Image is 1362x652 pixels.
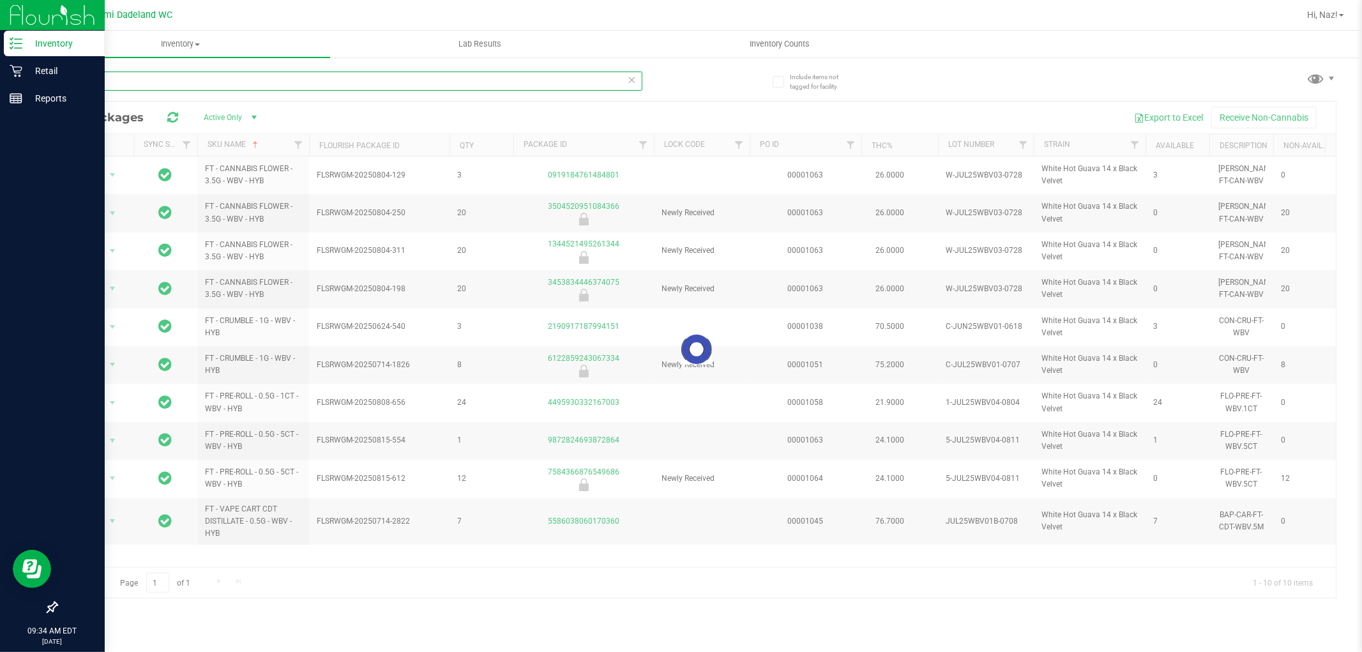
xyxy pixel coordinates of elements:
p: [DATE] [6,637,99,646]
span: Inventory Counts [732,38,827,50]
inline-svg: Retail [10,64,22,77]
span: Inventory [31,38,330,50]
input: Search Package ID, Item Name, SKU, Lot or Part Number... [56,72,642,91]
p: 09:34 AM EDT [6,625,99,637]
p: Reports [22,91,99,106]
iframe: Resource center [13,550,51,588]
span: Lab Results [441,38,518,50]
span: Clear [628,72,637,88]
a: Lab Results [330,31,630,57]
p: Retail [22,63,99,79]
span: Include items not tagged for facility [790,72,854,91]
span: Miami Dadeland WC [88,10,173,20]
span: Hi, Naz! [1307,10,1338,20]
a: Inventory [31,31,330,57]
a: Inventory Counts [630,31,929,57]
p: Inventory [22,36,99,51]
inline-svg: Inventory [10,37,22,50]
inline-svg: Reports [10,92,22,105]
